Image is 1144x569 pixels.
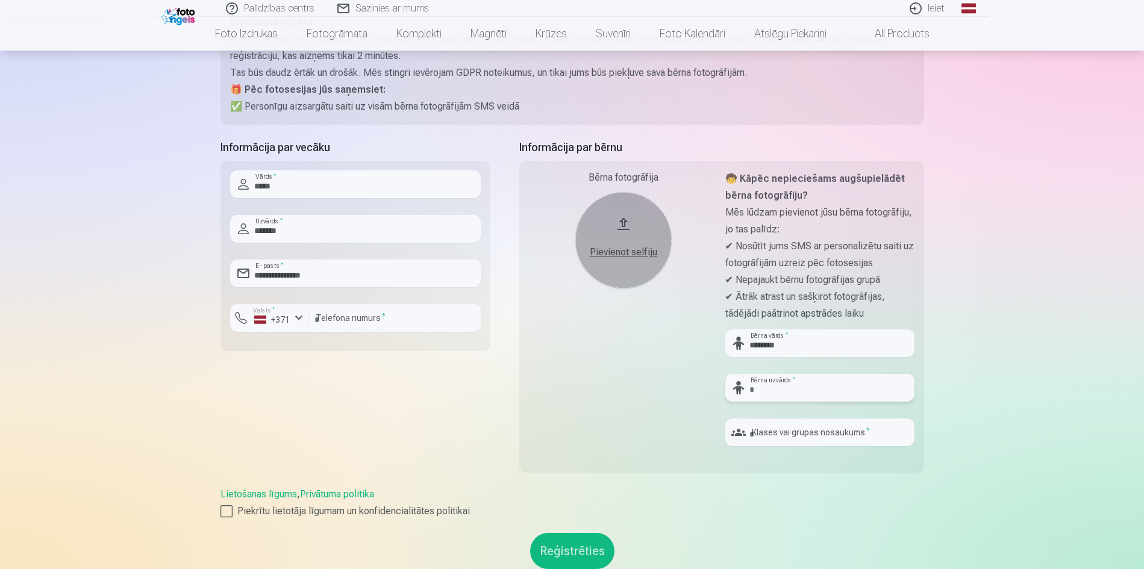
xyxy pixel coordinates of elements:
a: Magnēti [456,17,521,51]
h5: Informācija par bērnu [519,139,924,156]
a: Privātuma politika [300,488,374,500]
div: Bērna fotogrāfija [529,170,718,185]
a: All products [841,17,944,51]
div: Pievienot selfiju [587,245,660,260]
strong: 🧒 Kāpēc nepieciešams augšupielādēt bērna fotogrāfiju? [725,173,905,201]
p: Mēs lūdzam pievienot jūsu bērna fotogrāfiju, jo tas palīdz: [725,204,914,238]
p: Tas būs daudz ērtāk un drošāk. Mēs stingri ievērojam GDPR noteikumus, un tikai jums būs piekļuve ... [230,64,914,81]
a: Foto izdrukas [201,17,292,51]
img: /fa1 [161,5,198,25]
label: Valsts [249,306,279,315]
p: ✔ Nepajaukt bērnu fotogrāfijas grupā [725,272,914,288]
a: Foto kalendāri [645,17,740,51]
label: Piekrītu lietotāja līgumam un konfidencialitātes politikai [220,504,924,518]
button: Reģistrēties [530,533,614,569]
button: Pievienot selfiju [575,192,672,288]
div: +371 [254,314,290,326]
p: ✅ Personīgu aizsargātu saiti uz visām bērna fotogrāfijām SMS veidā [230,98,914,115]
a: Fotogrāmata [292,17,382,51]
a: Atslēgu piekariņi [740,17,841,51]
a: Komplekti [382,17,456,51]
p: ✔ Nosūtīt jums SMS ar personalizētu saiti uz fotogrāfijām uzreiz pēc fotosesijas [725,238,914,272]
a: Krūzes [521,17,581,51]
div: , [220,487,924,518]
strong: 🎁 Pēc fotosesijas jūs saņemsiet: [230,84,386,95]
h5: Informācija par vecāku [220,139,490,156]
p: ✔ Ātrāk atrast un sašķirot fotogrāfijas, tādējādi paātrinot apstrādes laiku [725,288,914,322]
button: Valsts*+371 [230,304,308,332]
a: Suvenīri [581,17,645,51]
a: Lietošanas līgums [220,488,297,500]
